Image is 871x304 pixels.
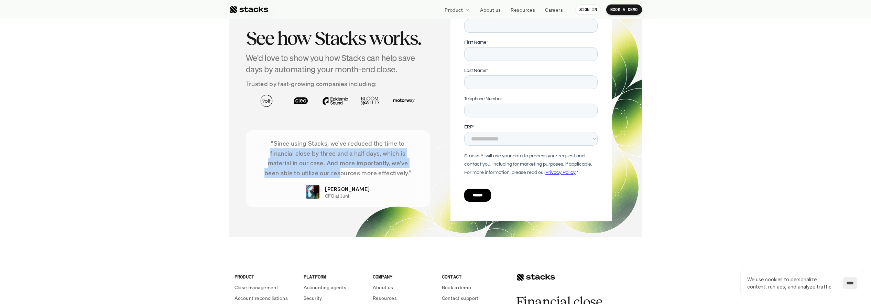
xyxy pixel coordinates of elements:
iframe: Form 2 [464,11,598,208]
a: SIGN IN [575,4,601,15]
h2: See how Stacks works. [246,28,430,49]
p: PRODUCT [235,273,295,280]
p: We use cookies to personalize content, run ads, and analyze traffic. [747,276,836,290]
p: About us [373,284,393,291]
p: “Since using Stacks, we've reduced the time to financial close by three and a half days, which is... [256,138,420,178]
p: Product [445,6,463,13]
a: About us [373,284,434,291]
a: Close management [235,284,295,291]
a: Security [304,294,364,302]
p: SIGN IN [579,7,597,12]
h4: We'd love to show you how Stacks can help save days by automating your month-end close. [246,52,430,75]
p: Close management [235,284,279,291]
a: Book a demo [442,284,503,291]
p: Accounting agents [304,284,347,291]
a: Accounting agents [304,284,364,291]
p: Resources [511,6,535,13]
p: CFO at Juni [325,193,349,199]
a: Resources [507,3,539,16]
p: PLATFORM [304,273,364,280]
a: BOOK A DEMO [606,4,642,15]
a: Careers [541,3,567,16]
p: Careers [545,6,563,13]
p: Security [304,294,322,302]
p: Account reconciliations [235,294,288,302]
p: CONTACT [442,273,503,280]
p: Book a demo [442,284,471,291]
p: BOOK A DEMO [610,7,638,12]
p: Contact support [442,294,479,302]
a: Resources [373,294,434,302]
a: Contact support [442,294,503,302]
p: [PERSON_NAME] [325,185,370,193]
a: About us [476,3,505,16]
p: Resources [373,294,397,302]
a: Account reconciliations [235,294,295,302]
p: Trusted by fast-growing companies including: [246,79,430,89]
p: About us [480,6,501,13]
p: COMPANY [373,273,434,280]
